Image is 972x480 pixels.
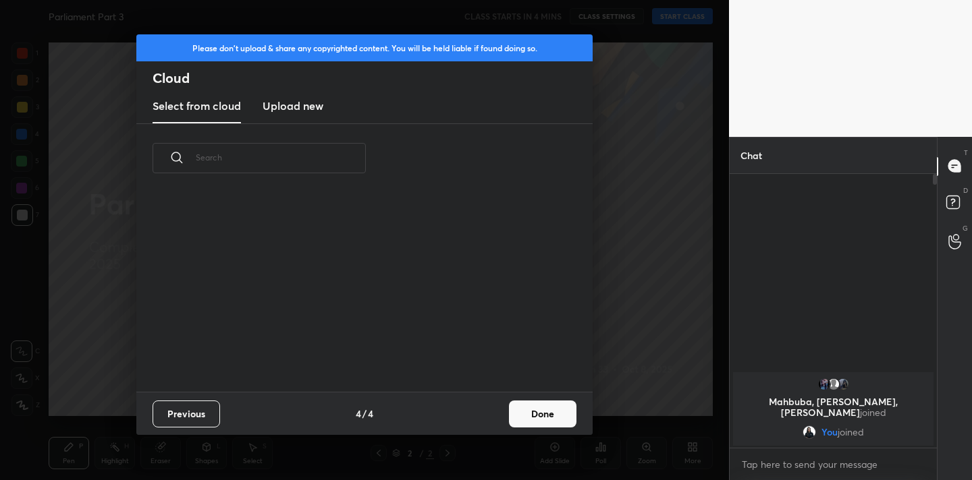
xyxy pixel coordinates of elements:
[136,189,576,392] div: grid
[730,138,773,173] p: Chat
[817,378,831,391] img: 07e15b5ff3cc41eca5f4adf590b92313.jpg
[136,34,593,61] div: Please don't upload & share any copyrighted content. You will be held liable if found doing so.
[509,400,576,427] button: Done
[362,407,367,421] h4: /
[730,369,937,448] div: grid
[356,407,361,421] h4: 4
[803,425,816,439] img: dcf3eb815ff943768bc58b4584e4abca.jpg
[963,223,968,233] p: G
[153,98,241,114] h3: Select from cloud
[836,378,850,391] img: 25e91962be794c07a4be057b8021ee69.jpg
[964,148,968,158] p: T
[827,378,840,391] img: default.png
[821,427,838,438] span: You
[838,427,864,438] span: joined
[153,69,593,87] h2: Cloud
[741,396,925,418] p: Mahbuba, [PERSON_NAME], [PERSON_NAME]
[963,185,968,196] p: D
[196,129,366,186] input: Search
[153,400,220,427] button: Previous
[860,406,886,419] span: joined
[263,98,323,114] h3: Upload new
[368,407,373,421] h4: 4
